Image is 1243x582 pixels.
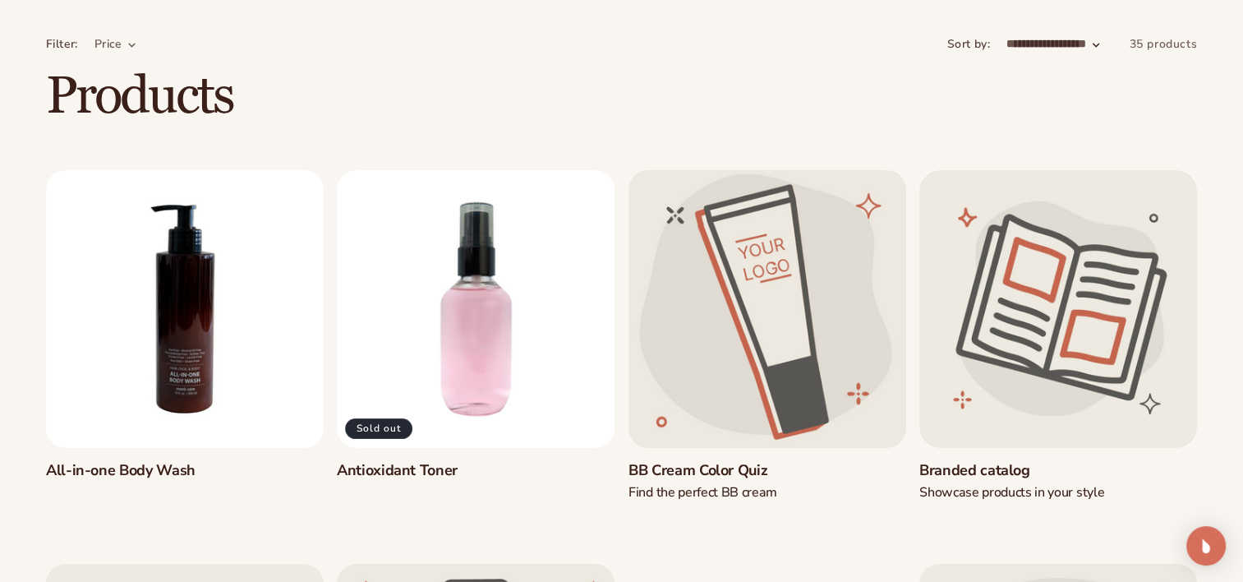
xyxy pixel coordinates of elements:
div: Open Intercom Messenger [1186,526,1226,566]
span: Price [94,36,122,52]
a: All-in-one Body Wash [46,461,324,480]
label: Sort by: [947,36,990,52]
a: Branded catalog [919,461,1197,480]
a: Antioxidant Toner [337,461,615,480]
span: 35 products [1129,36,1197,52]
a: BB Cream Color Quiz [628,461,906,480]
p: Filter: [46,35,78,53]
summary: Price [94,35,137,53]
